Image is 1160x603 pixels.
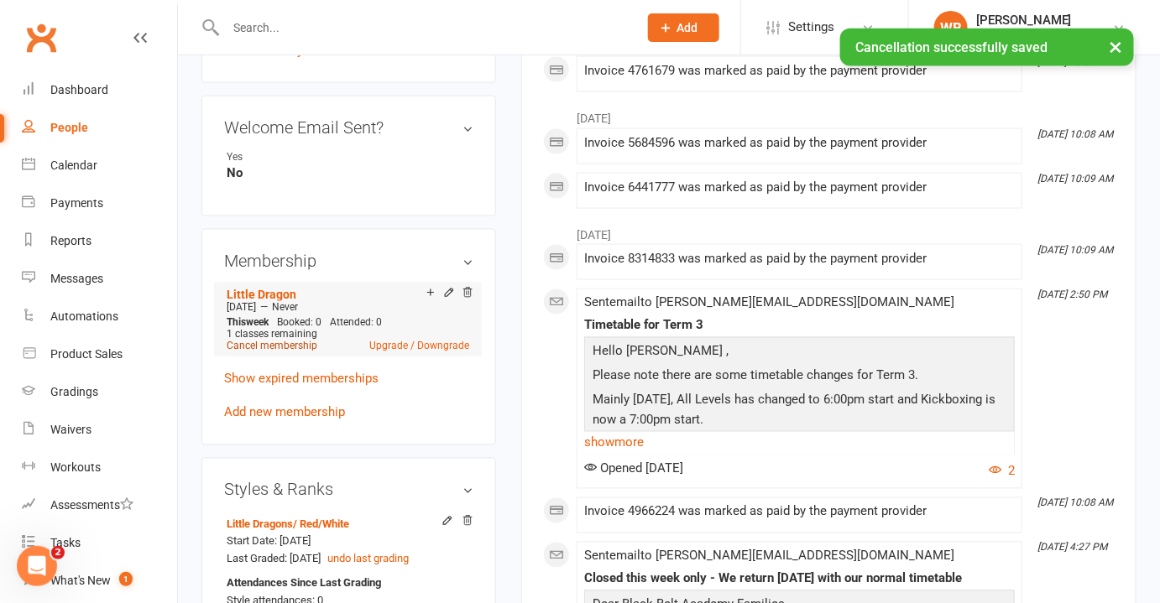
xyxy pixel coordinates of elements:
div: Gradings [50,385,98,398]
div: Invoice 6441777 was marked as paid by the payment provider [584,180,1015,195]
div: Yes [227,149,365,165]
a: Messages [22,260,177,298]
span: 1 [119,572,133,586]
a: Little Dragons [227,518,349,531]
a: Cancel membership [227,340,317,352]
iframe: Intercom live chat [17,546,57,586]
a: Automations [22,298,177,335]
i: [DATE] 4:27 PM [1038,542,1108,554]
a: Clubworx [20,17,62,59]
a: Reports [22,222,177,260]
a: show more [584,431,1015,455]
li: [DATE] [543,101,1115,127]
li: [DATE] [543,217,1115,244]
span: [DATE] [227,302,256,314]
div: People [50,121,88,134]
span: Add [677,21,698,34]
span: Last Graded: [DATE] [227,553,321,565]
a: Waivers [22,411,177,449]
a: Product Sales [22,335,177,373]
span: Settings [788,8,834,46]
span: Never [272,302,298,314]
span: Sent email to [PERSON_NAME][EMAIL_ADDRESS][DOMAIN_NAME] [584,295,954,310]
a: Little Dragon [227,288,296,301]
a: Gradings [22,373,177,411]
h3: Welcome Email Sent? [224,118,473,137]
p: Hello [PERSON_NAME] , [588,341,1011,366]
p: Please note there are some timetable changes for Term 3. [588,366,1011,390]
div: Calendar [50,159,97,172]
button: × [1101,29,1131,65]
div: Messages [50,272,103,285]
a: Upgrade / Downgrade [369,340,469,352]
div: Payments [50,196,103,210]
span: Opened [DATE] [584,461,683,476]
div: Tasks [50,536,81,549]
a: Payments [22,185,177,222]
div: Waivers [50,423,91,436]
a: Dashboard [22,71,177,109]
a: Assessments [22,486,177,524]
span: Start Date: [DATE] [227,535,311,548]
span: Attended: 0 [330,317,382,329]
button: undo last grading [327,551,409,569]
div: — [222,301,473,314]
div: Assessments [50,498,133,512]
span: / Red/White [293,518,349,531]
h3: Styles & Ranks [224,481,473,499]
input: Search... [221,16,626,39]
div: Timetable for Term 3 [584,319,1015,333]
div: Dashboard [50,83,108,96]
div: Closed this week only - We return [DATE] with our normal timetable [584,572,1015,586]
div: Invoice 8314833 was marked as paid by the payment provider [584,252,1015,266]
div: Black Belt Academy [976,28,1079,43]
a: People [22,109,177,147]
a: Workouts [22,449,177,486]
a: Tasks [22,524,177,562]
i: [DATE] 10:09 AM [1038,173,1114,185]
strong: Attendances Since Last Grading [227,575,381,593]
span: Sent email to [PERSON_NAME][EMAIL_ADDRESS][DOMAIN_NAME] [584,548,954,564]
span: This [227,317,246,329]
button: 2 [989,461,1015,481]
span: 2 [51,546,65,559]
a: Add new membership [224,405,345,420]
div: Product Sales [50,347,123,361]
div: Workouts [50,460,101,474]
i: [DATE] 10:08 AM [1038,497,1114,509]
div: Invoice 4966224 was marked as paid by the payment provider [584,505,1015,519]
p: Mainly [DATE], All Levels has changed to 6:00pm start and Kickboxing is now a 7:00pm start. [588,390,1011,434]
div: WB [934,11,968,44]
div: Cancellation successfully saved [840,29,1134,66]
div: week [222,317,273,329]
i: [DATE] 10:09 AM [1038,244,1114,256]
div: Reports [50,234,91,247]
strong: No [227,165,473,180]
span: Booked: 0 [277,317,321,329]
span: 1 classes remaining [227,329,317,340]
div: What's New [50,574,111,587]
i: [DATE] 2:50 PM [1038,289,1108,300]
a: What's New1 [22,562,177,600]
div: Invoice 5684596 was marked as paid by the payment provider [584,136,1015,150]
a: Calendar [22,147,177,185]
a: Show expired memberships [224,372,379,387]
button: Add [648,13,719,42]
i: [DATE] 10:08 AM [1038,128,1114,140]
h3: Membership [224,252,473,270]
div: Automations [50,309,118,323]
div: [PERSON_NAME] [976,13,1079,28]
